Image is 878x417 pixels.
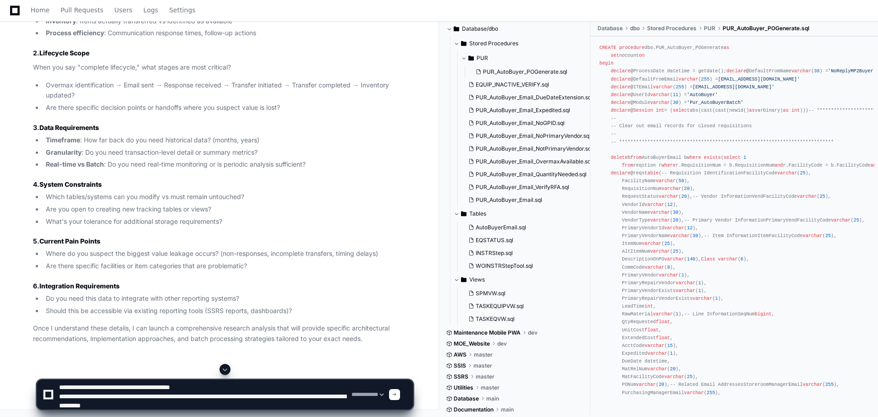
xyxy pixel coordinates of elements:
span: varchar [645,343,664,348]
span: varchar [650,92,670,97]
span: INSTRStep.sql [476,249,513,257]
span: SPMVW.sql [476,290,505,297]
span: as [783,108,789,113]
li: Do you need this data to integrate with other reporting systems? [43,293,413,304]
span: AutoBuyerEmail.sql [476,224,526,231]
span: 30 [673,209,678,215]
span: Logs [143,7,158,13]
button: EQSTATUS.sql [465,234,585,247]
span: declare [611,68,631,74]
span: select [724,155,741,160]
button: SPMVW.sql [465,287,585,300]
button: Database/dbo [446,22,583,36]
span: Pull Requests [60,7,103,13]
span: 25 [673,249,678,254]
li: : Communication response times, follow-up actions [43,28,413,38]
span: PUR_AutoBuyer_POGenerate.sql [483,68,567,76]
span: Session [633,108,653,113]
li: : Do you need real-time monitoring or is periodic analysis sufficient? [43,159,413,170]
span: 1 [698,280,701,286]
strong: Granularity [46,148,82,156]
button: AutoBuyerEmail.sql [465,221,585,234]
span: PUR_AutoBuyer_Email_VerifyRFA.sql [476,184,569,191]
span: PUR_AutoBuyer_POGenerate.sql [723,25,809,32]
span: master [473,362,492,369]
span: 1 [681,272,684,277]
span: varchar [650,249,670,254]
span: 1 [698,288,701,293]
span: exists [704,155,721,160]
span: 25 [800,170,805,176]
span: procedure [619,45,644,50]
span: -- Clear out email records for closed requisitions [611,123,752,129]
span: -- Line Information [684,311,738,317]
span: WOINSTRStepTool.sql [476,262,533,270]
button: TASKEQUIPVW.sql [465,300,585,313]
span: 20 [681,194,687,199]
button: PUR_AutoBuyer_Email_OvermaxAvailable.sql [465,155,593,168]
span: -- [611,115,616,121]
span: float [656,335,670,340]
span: 6 [741,256,743,262]
span: as [724,45,729,50]
button: Tables [454,206,591,221]
span: 30 [673,100,678,105]
strong: Data Requirements [39,124,99,131]
span: 1 [743,155,746,160]
button: PUR_AutoBuyer_Email.sql [465,194,593,206]
span: int [645,303,653,309]
span: varchar [662,186,681,191]
span: varchar [675,288,695,293]
strong: Real-time vs Batch [46,160,104,168]
span: 11 [673,92,678,97]
h3: 3. [33,123,413,132]
span: varchar [679,76,698,81]
span: varchar [791,68,811,74]
span: PUR_AutoBuyer_Email_Expedited.sql [476,107,570,114]
h3: 4. [33,180,413,189]
span: varchar [675,280,695,286]
span: varchar [692,296,712,301]
strong: System Constraints [39,180,102,188]
span: Stored Procedures [469,40,518,47]
span: 'AutoBuyer' [687,92,718,97]
li: Where do you suspect the biggest value leakage occurs? (non-responses, incomplete transfers, timi... [43,249,413,259]
span: [EMAIL_ADDRESS][DOMAIN_NAME]' [692,84,774,89]
span: dev [528,329,538,336]
span: [EMAIL_ADDRESS][DOMAIN_NAME]' [718,76,800,81]
span: SSIS [454,362,466,369]
p: Once I understand these details, I can launch a comprehensive research analysis that will provide... [33,323,413,344]
span: dev [497,340,507,347]
span: int [656,108,664,113]
span: 'NoReplyMP2Buyer' [828,68,876,74]
span: float [645,327,659,332]
li: What's your tolerance for additional storage requirements? [43,217,413,227]
span: from [622,162,633,168]
span: 15 [667,343,673,348]
span: PUR_AutoBuyer_Email_DueDateExtension.sql [476,94,593,101]
span: PUR_AutoBuyer_Email_QuantityNeeded.sql [476,171,587,178]
span: declare [611,100,631,105]
span: declare [726,68,746,74]
span: 1 [715,296,718,301]
span: PUR [704,25,715,32]
span: declare [611,84,631,89]
span: 1 [675,311,678,317]
span: 25 [825,233,831,238]
button: WOINSTRStepTool.sql [465,260,585,272]
span: 255 [675,84,684,89]
strong: Lifecycle Scope [39,49,89,57]
span: varchar [664,225,684,231]
span: 25 [820,194,825,199]
span: select [673,108,690,113]
span: Users [115,7,132,13]
li: Are you open to creating new tracking tables or views? [43,204,413,215]
span: int [791,108,800,113]
span: Tables [469,210,486,217]
li: : Do you need transaction-level detail or summary metrics? [43,147,413,158]
span: varchar [642,241,661,246]
li: Which tables/systems can you modify vs must remain untouched? [43,192,413,202]
span: from [631,155,642,160]
li: Are there specific facilities or item categories that are problematic? [43,261,413,271]
span: declare [611,170,631,176]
